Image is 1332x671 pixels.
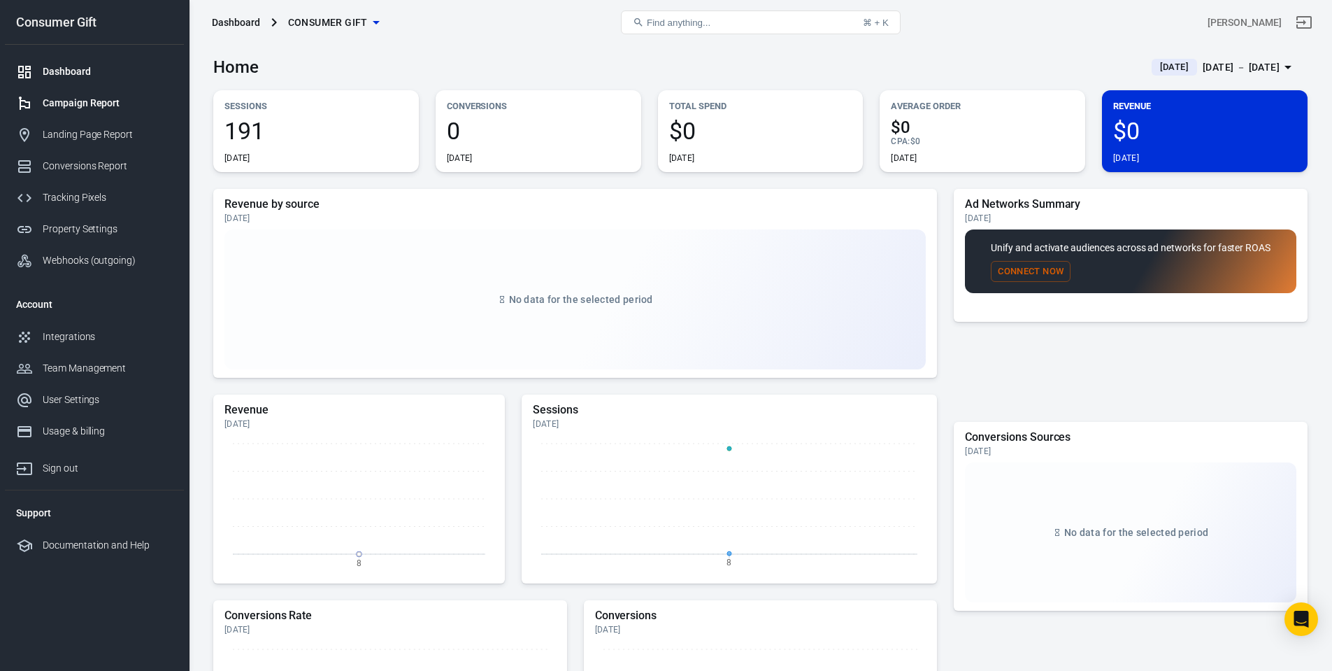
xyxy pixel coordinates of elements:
[5,384,184,416] a: User Settings
[447,153,473,164] div: [DATE]
[43,393,173,407] div: User Settings
[1140,56,1308,79] button: [DATE][DATE] － [DATE]
[224,213,926,224] div: [DATE]
[43,222,173,236] div: Property Settings
[357,558,361,567] tspan: 8
[5,353,184,384] a: Team Management
[43,159,173,174] div: Conversions Report
[43,64,173,79] div: Dashboard
[965,197,1296,211] h5: Ad Networks Summary
[509,294,653,305] span: No data for the selected period
[965,446,1296,457] div: [DATE]
[43,361,173,376] div: Team Management
[282,10,385,36] button: Consumer Gift
[5,56,184,87] a: Dashboard
[1064,527,1208,538] span: No data for the selected period
[447,99,630,113] p: Conversions
[224,119,408,143] span: 191
[1287,6,1321,39] a: Sign out
[5,16,184,29] div: Consumer Gift
[5,496,184,530] li: Support
[43,253,173,268] div: Webhooks (outgoing)
[1203,59,1280,76] div: [DATE] － [DATE]
[669,99,852,113] p: Total Spend
[595,624,926,635] div: [DATE]
[621,10,901,34] button: Find anything...⌘ + K
[43,461,173,476] div: Sign out
[5,416,184,447] a: Usage & billing
[1113,153,1139,164] div: [DATE]
[224,418,494,430] div: [DATE]
[43,424,173,439] div: Usage & billing
[533,418,926,430] div: [DATE]
[43,330,173,344] div: Integrations
[5,119,184,150] a: Landing Page Report
[991,241,1270,255] p: Unify and activate audiences across ad networks for faster ROAS
[447,119,630,143] span: 0
[5,150,184,182] a: Conversions Report
[727,558,732,567] tspan: 8
[288,14,368,31] span: Consumer Gift
[224,197,926,211] h5: Revenue by source
[1113,119,1296,143] span: $0
[5,321,184,353] a: Integrations
[910,136,920,146] span: $0
[891,136,910,146] span: CPA :
[224,609,556,623] h5: Conversions Rate
[5,245,184,276] a: Webhooks (outgoing)
[5,182,184,213] a: Tracking Pixels
[991,261,1070,283] button: Connect Now
[863,17,889,28] div: ⌘ + K
[1208,15,1282,30] div: Account id: juSFbWAb
[43,538,173,553] div: Documentation and Help
[224,624,556,635] div: [DATE]
[5,213,184,245] a: Property Settings
[212,15,260,29] div: Dashboard
[891,119,1074,136] span: $0
[224,99,408,113] p: Sessions
[647,17,710,28] span: Find anything...
[43,190,173,205] div: Tracking Pixels
[1284,602,1318,636] div: Open Intercom Messenger
[5,447,184,484] a: Sign out
[669,119,852,143] span: $0
[224,153,250,164] div: [DATE]
[43,96,173,111] div: Campaign Report
[595,609,926,623] h5: Conversions
[669,153,695,164] div: [DATE]
[891,99,1074,113] p: Average Order
[1154,60,1194,74] span: [DATE]
[5,87,184,119] a: Campaign Report
[224,403,494,417] h5: Revenue
[965,430,1296,444] h5: Conversions Sources
[891,153,917,164] div: [DATE]
[1113,99,1296,113] p: Revenue
[533,403,926,417] h5: Sessions
[5,288,184,321] li: Account
[213,57,259,77] h3: Home
[43,127,173,142] div: Landing Page Report
[965,213,1296,224] div: [DATE]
